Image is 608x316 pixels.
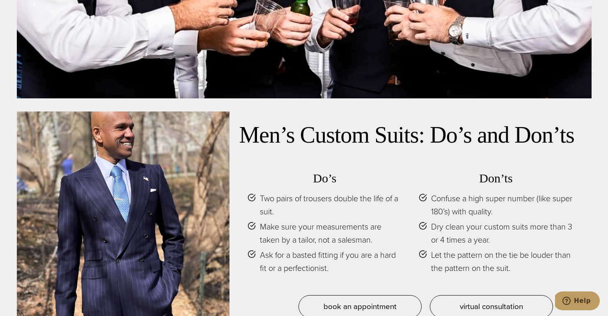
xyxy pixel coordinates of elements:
span: Dry clean your custom suits more than 3 or 4 times a year. [431,220,574,246]
span: Let the pattern on the tie be louder than the pattern on the suit. [431,248,574,275]
h2: Men’s Custom Suits: Do’s and Don’ts [239,121,582,149]
span: Two pairs of trousers double the life of a suit. [260,192,402,218]
iframe: Opens a widget where you can chat to one of our agents [555,291,600,312]
span: book an appointment [324,300,397,312]
span: Confuse a high super number (like super 180’s) with quality. [431,192,574,218]
h3: Do’s [248,171,402,186]
h3: Don’ts [419,171,574,186]
span: Make sure your measurements are taken by a tailor, not a salesman. [260,220,402,246]
span: Ask for a basted fitting if you are a hard fit or a perfectionist. [260,248,402,275]
span: virtual consultation [460,300,523,312]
